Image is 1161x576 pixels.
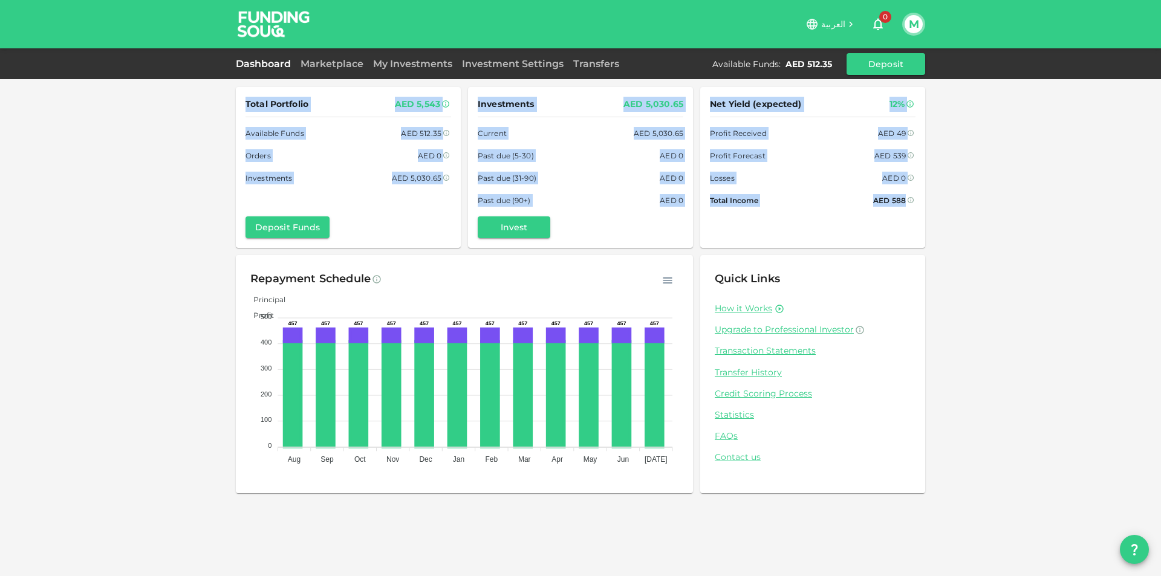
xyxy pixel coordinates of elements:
[660,194,683,207] div: AED 0
[634,127,683,140] div: AED 5,030.65
[250,270,371,289] div: Repayment Schedule
[584,455,597,464] tspan: May
[478,149,534,162] span: Past due (5-30)
[478,194,531,207] span: Past due (90+)
[715,388,911,400] a: Credit Scoring Process
[354,455,366,464] tspan: Oct
[236,58,296,70] a: Dashboard
[395,97,440,112] div: AED 5,543
[246,216,330,238] button: Deposit Funds
[715,409,911,421] a: Statistics
[821,19,845,30] span: العربية
[518,455,531,464] tspan: Mar
[486,455,498,464] tspan: Feb
[392,172,441,184] div: AED 5,030.65
[453,455,464,464] tspan: Jan
[866,12,890,36] button: 0
[882,172,906,184] div: AED 0
[551,455,563,464] tspan: Apr
[873,194,906,207] div: AED 588
[246,127,304,140] span: Available Funds
[568,58,624,70] a: Transfers
[246,172,292,184] span: Investments
[879,11,891,23] span: 0
[660,172,683,184] div: AED 0
[645,455,668,464] tspan: [DATE]
[401,127,441,140] div: AED 512.35
[878,127,906,140] div: AED 49
[1120,535,1149,564] button: question
[261,364,272,372] tspan: 300
[710,194,758,207] span: Total Income
[715,451,911,463] a: Contact us
[246,149,271,162] span: Orders
[710,149,766,162] span: Profit Forecast
[905,15,923,33] button: M
[715,272,780,285] span: Quick Links
[478,172,536,184] span: Past due (31-90)
[386,455,399,464] tspan: Nov
[261,313,272,320] tspan: 500
[478,216,550,238] button: Invest
[847,53,925,75] button: Deposit
[715,345,911,357] a: Transaction Statements
[261,390,272,398] tspan: 200
[617,455,629,464] tspan: Jun
[889,97,905,112] div: 12%
[623,97,683,112] div: AED 5,030.65
[710,127,767,140] span: Profit Received
[268,442,272,449] tspan: 0
[712,58,781,70] div: Available Funds :
[296,58,368,70] a: Marketplace
[368,58,457,70] a: My Investments
[710,97,802,112] span: Net Yield (expected)
[715,303,772,314] a: How it Works
[710,172,735,184] span: Losses
[478,127,507,140] span: Current
[874,149,906,162] div: AED 539
[785,58,832,70] div: AED 512.35
[660,149,683,162] div: AED 0
[457,58,568,70] a: Investment Settings
[244,311,274,320] span: Profit
[418,149,441,162] div: AED 0
[419,455,432,464] tspan: Dec
[715,324,854,335] span: Upgrade to Professional Investor
[261,416,272,423] tspan: 100
[478,97,534,112] span: Investments
[715,324,911,335] a: Upgrade to Professional Investor
[244,295,285,304] span: Principal
[715,367,911,378] a: Transfer History
[320,455,334,464] tspan: Sep
[715,430,911,442] a: FAQs
[261,338,272,346] tspan: 400
[288,455,301,464] tspan: Aug
[246,97,308,112] span: Total Portfolio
